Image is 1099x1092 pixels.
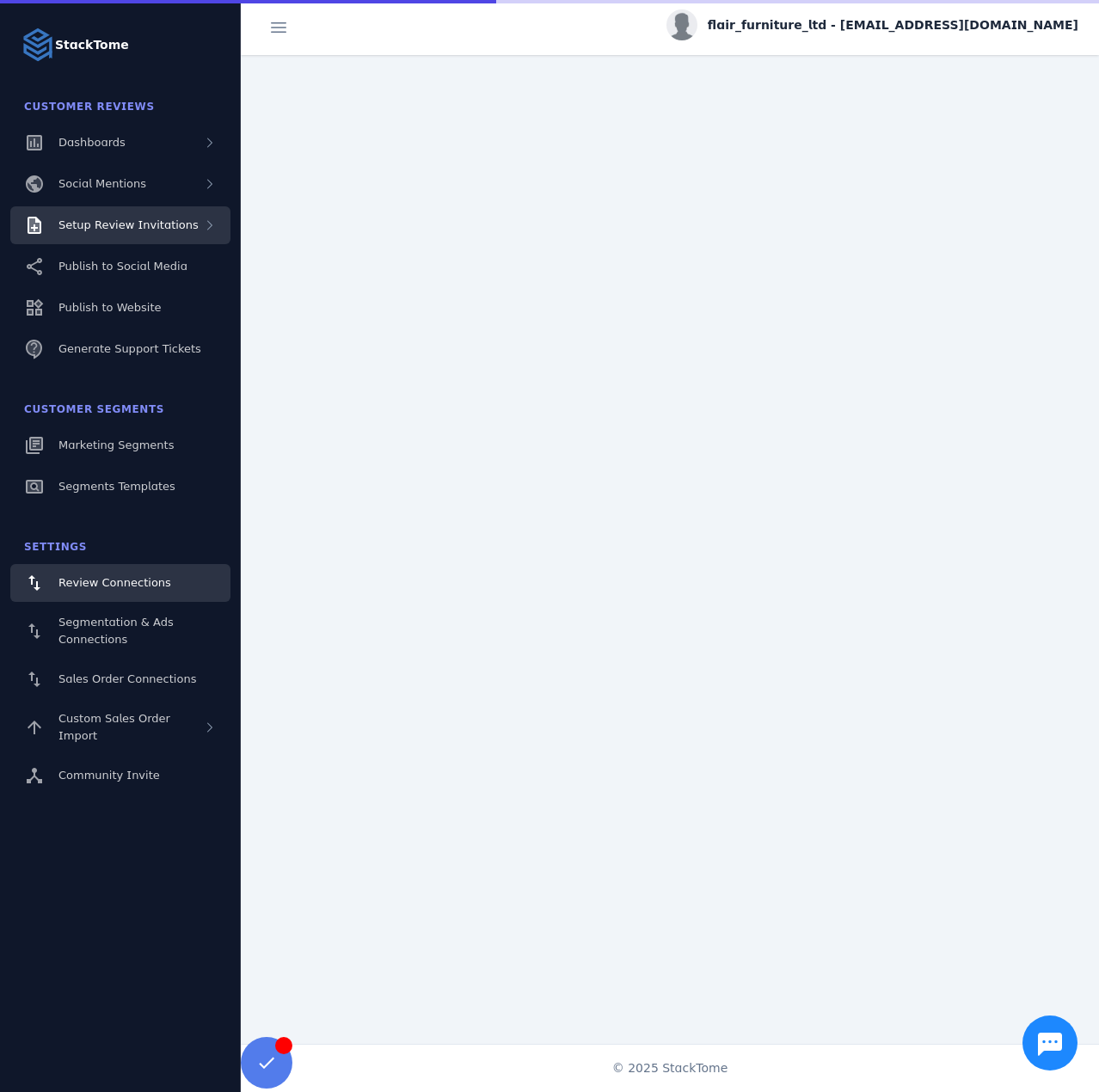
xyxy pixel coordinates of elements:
a: Publish to Website [10,289,230,327]
a: Review Connections [10,564,230,602]
span: Sales Order Connections [58,672,196,685]
span: Social Mentions [58,177,146,190]
a: Community Invite [10,757,230,794]
span: flair_furniture_ltd - [EMAIL_ADDRESS][DOMAIN_NAME] [708,16,1078,34]
strong: StackTome [55,36,129,54]
a: Marketing Segments [10,426,230,464]
span: Generate Support Tickets [58,342,201,355]
span: Custom Sales Order Import [58,712,170,742]
span: Dashboards [58,136,126,149]
a: Publish to Social Media [10,248,230,285]
span: © 2025 StackTome [612,1059,728,1077]
a: Segmentation & Ads Connections [10,605,230,657]
span: Marketing Segments [58,439,174,451]
img: profile.jpg [666,9,697,40]
span: Setup Review Invitations [58,218,199,231]
img: Logo image [21,28,55,62]
a: Sales Order Connections [10,660,230,698]
button: flair_furniture_ltd - [EMAIL_ADDRESS][DOMAIN_NAME] [666,9,1078,40]
span: Segmentation & Ads Connections [58,616,174,646]
span: Customer Reviews [24,101,155,113]
a: Generate Support Tickets [10,330,230,368]
a: Segments Templates [10,468,230,506]
span: Community Invite [58,769,160,782]
span: Settings [24,541,87,553]
span: Publish to Social Media [58,260,187,273]
span: Segments Templates [58,480,175,493]
span: Review Connections [58,576,171,589]
span: Publish to Website [58,301,161,314]
span: Customer Segments [24,403,164,415]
